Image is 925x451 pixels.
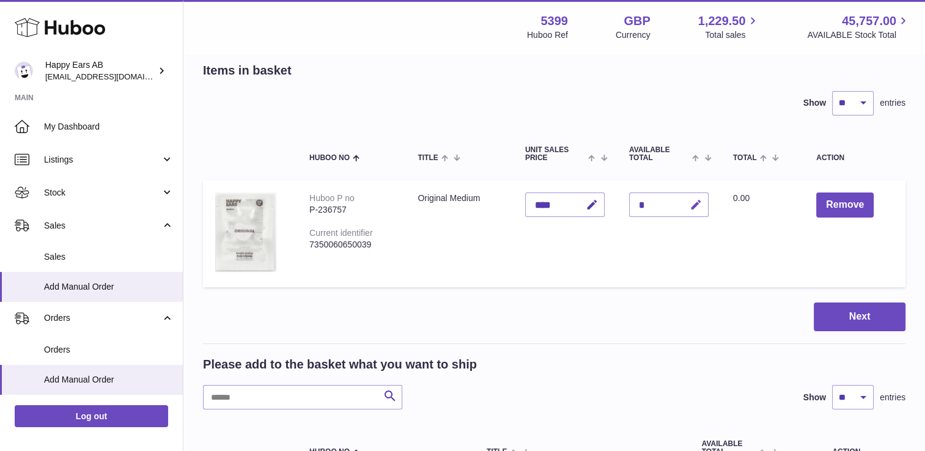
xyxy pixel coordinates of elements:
[880,97,905,109] span: entries
[624,13,650,29] strong: GBP
[405,180,512,287] td: Original Medium
[45,71,180,81] span: [EMAIL_ADDRESS][DOMAIN_NAME]
[15,62,33,80] img: 3pl@happyearsearplugs.com
[540,13,568,29] strong: 5399
[698,13,760,41] a: 1,229.50 Total sales
[44,281,174,293] span: Add Manual Order
[880,392,905,403] span: entries
[215,193,276,272] img: Original Medium
[629,146,690,162] span: AVAILABLE Total
[803,392,826,403] label: Show
[705,29,759,41] span: Total sales
[807,29,910,41] span: AVAILABLE Stock Total
[616,29,650,41] div: Currency
[44,121,174,133] span: My Dashboard
[44,187,161,199] span: Stock
[527,29,568,41] div: Huboo Ref
[309,228,373,238] div: Current identifier
[203,356,477,373] h2: Please add to the basket what you want to ship
[309,204,393,216] div: P-236757
[44,251,174,263] span: Sales
[203,62,292,79] h2: Items in basket
[525,146,586,162] span: Unit Sales Price
[44,312,161,324] span: Orders
[45,59,155,82] div: Happy Ears AB
[814,302,905,331] button: Next
[309,193,355,203] div: Huboo P no
[44,220,161,232] span: Sales
[803,97,826,109] label: Show
[44,344,174,356] span: Orders
[698,13,746,29] span: 1,229.50
[44,374,174,386] span: Add Manual Order
[842,13,896,29] span: 45,757.00
[807,13,910,41] a: 45,757.00 AVAILABLE Stock Total
[418,154,438,162] span: Title
[733,193,750,203] span: 0.00
[733,154,757,162] span: Total
[44,154,161,166] span: Listings
[15,405,168,427] a: Log out
[309,154,350,162] span: Huboo no
[309,239,393,251] div: 7350060650039
[816,154,893,162] div: Action
[816,193,874,218] button: Remove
